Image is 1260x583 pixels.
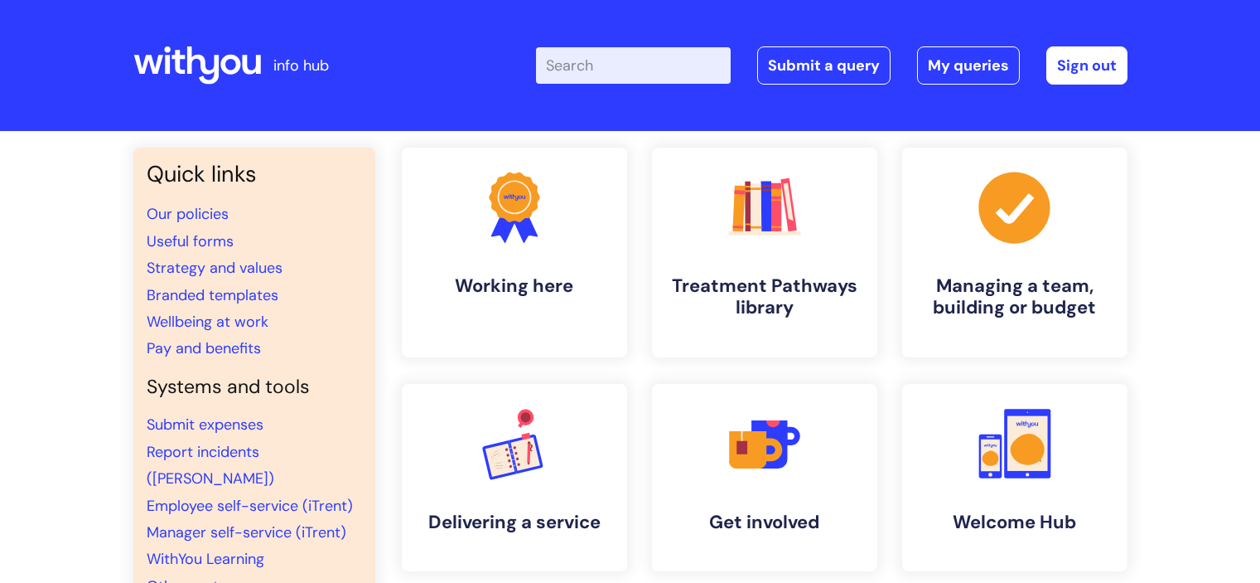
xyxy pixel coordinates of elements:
[147,549,264,569] a: WithYou Learning
[402,384,627,571] a: Delivering a service
[915,275,1114,319] h4: Managing a team, building or budget
[536,47,731,84] input: Search
[147,338,261,358] a: Pay and benefits
[402,148,627,357] a: Working here
[665,275,864,319] h4: Treatment Pathways library
[147,376,362,399] h4: Systems and tools
[147,204,229,224] a: Our policies
[665,512,864,533] h4: Get involved
[147,285,278,305] a: Branded templates
[536,46,1127,85] div: | -
[147,312,268,332] a: Wellbeing at work
[147,258,282,278] a: Strategy and values
[147,522,346,542] a: Manager self-service (iTrent)
[902,148,1127,357] a: Managing a team, building or budget
[147,231,234,251] a: Useful forms
[915,512,1114,533] h4: Welcome Hub
[902,384,1127,571] a: Welcome Hub
[273,52,329,79] p: info hub
[147,415,263,435] a: Submit expenses
[147,442,274,488] a: Report incidents ([PERSON_NAME])
[757,46,891,85] a: Submit a query
[147,496,353,516] a: Employee self-service (iTrent)
[415,512,614,533] h4: Delivering a service
[652,148,877,357] a: Treatment Pathways library
[415,275,614,297] h4: Working here
[917,46,1020,85] a: My queries
[147,161,362,187] h3: Quick links
[1046,46,1127,85] a: Sign out
[652,384,877,571] a: Get involved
